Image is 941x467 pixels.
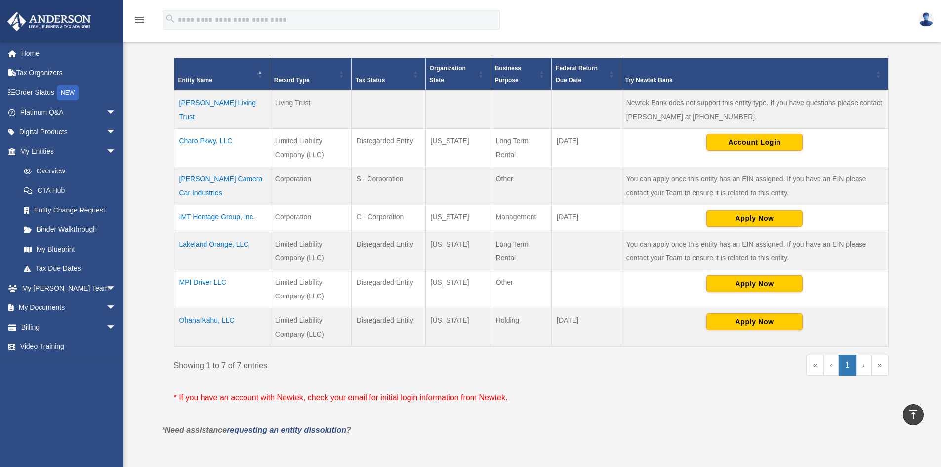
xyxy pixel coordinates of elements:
a: Tax Due Dates [14,259,126,279]
a: Account Login [706,138,803,146]
a: First [806,355,823,376]
span: Record Type [274,77,310,84]
td: IMT Heritage Group, Inc. [174,205,270,232]
td: [US_STATE] [425,270,491,308]
td: Long Term Rental [491,232,551,270]
th: Organization State: Activate to sort [425,58,491,91]
a: menu [133,17,145,26]
th: Federal Return Due Date: Activate to sort [552,58,621,91]
td: Disregarded Entity [351,270,425,308]
td: You can apply once this entity has an EIN assigned. If you have an EIN please contact your Team t... [621,167,888,205]
em: *Need assistance ? [162,426,351,434]
span: Business Purpose [495,65,521,84]
a: Next [856,355,871,376]
img: Anderson Advisors Platinum Portal [4,12,94,31]
span: arrow_drop_down [106,142,126,162]
a: My Entitiesarrow_drop_down [7,142,126,162]
a: Tax Organizers [7,63,131,83]
a: Digital Productsarrow_drop_down [7,122,131,142]
i: menu [133,14,145,26]
td: [US_STATE] [425,129,491,167]
button: Apply Now [706,210,803,227]
i: vertical_align_top [907,408,919,420]
span: arrow_drop_down [106,122,126,142]
a: vertical_align_top [903,404,924,425]
span: Federal Return Due Date [556,65,598,84]
a: 1 [839,355,856,376]
a: Video Training [7,337,131,357]
a: Binder Walkthrough [14,220,126,240]
td: MPI Driver LLC [174,270,270,308]
a: My [PERSON_NAME] Teamarrow_drop_down [7,278,131,298]
td: Limited Liability Company (LLC) [270,129,351,167]
th: Tax Status: Activate to sort [351,58,425,91]
div: NEW [57,85,79,100]
span: arrow_drop_down [106,278,126,298]
td: S - Corporation [351,167,425,205]
a: Order StatusNEW [7,83,131,103]
div: Try Newtek Bank [625,74,873,86]
td: [US_STATE] [425,232,491,270]
td: C - Corporation [351,205,425,232]
p: * If you have an account with Newtek, check your email for initial login information from Newtek. [174,391,889,405]
span: Organization State [430,65,466,84]
td: [DATE] [552,129,621,167]
button: Apply Now [706,313,803,330]
td: Holding [491,308,551,347]
td: Management [491,205,551,232]
td: Disregarded Entity [351,129,425,167]
td: Corporation [270,167,351,205]
td: Long Term Rental [491,129,551,167]
a: Billingarrow_drop_down [7,317,131,337]
th: Entity Name: Activate to invert sorting [174,58,270,91]
td: [US_STATE] [425,308,491,347]
a: Previous [823,355,839,376]
td: [US_STATE] [425,205,491,232]
button: Apply Now [706,275,803,292]
td: Lakeland Orange, LLC [174,232,270,270]
a: requesting an entity dissolution [227,426,346,434]
td: Other [491,167,551,205]
td: [DATE] [552,205,621,232]
i: search [165,13,176,24]
span: Tax Status [356,77,385,84]
a: My Documentsarrow_drop_down [7,298,131,318]
td: Limited Liability Company (LLC) [270,308,351,347]
td: Newtek Bank does not support this entity type. If you have questions please contact [PERSON_NAME]... [621,90,888,129]
th: Record Type: Activate to sort [270,58,351,91]
td: Other [491,270,551,308]
img: User Pic [919,12,934,27]
a: Overview [14,161,121,181]
td: Corporation [270,205,351,232]
td: Limited Liability Company (LLC) [270,232,351,270]
a: Last [871,355,889,376]
a: Platinum Q&Aarrow_drop_down [7,103,131,123]
td: [PERSON_NAME] Camera Car Industries [174,167,270,205]
span: arrow_drop_down [106,317,126,338]
a: My Blueprint [14,239,126,259]
td: [PERSON_NAME] Living Trust [174,90,270,129]
td: [DATE] [552,308,621,347]
td: You can apply once this entity has an EIN assigned. If you have an EIN please contact your Team t... [621,232,888,270]
div: Showing 1 to 7 of 7 entries [174,355,524,373]
a: CTA Hub [14,181,126,201]
span: arrow_drop_down [106,298,126,318]
td: Living Trust [270,90,351,129]
a: Entity Change Request [14,200,126,220]
td: Limited Liability Company (LLC) [270,270,351,308]
a: Home [7,43,131,63]
td: Disregarded Entity [351,308,425,347]
button: Account Login [706,134,803,151]
span: Entity Name [178,77,212,84]
th: Try Newtek Bank : Activate to sort [621,58,888,91]
td: Disregarded Entity [351,232,425,270]
span: arrow_drop_down [106,103,126,123]
th: Business Purpose: Activate to sort [491,58,551,91]
td: Ohana Kahu, LLC [174,308,270,347]
td: Charo Pkwy, LLC [174,129,270,167]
